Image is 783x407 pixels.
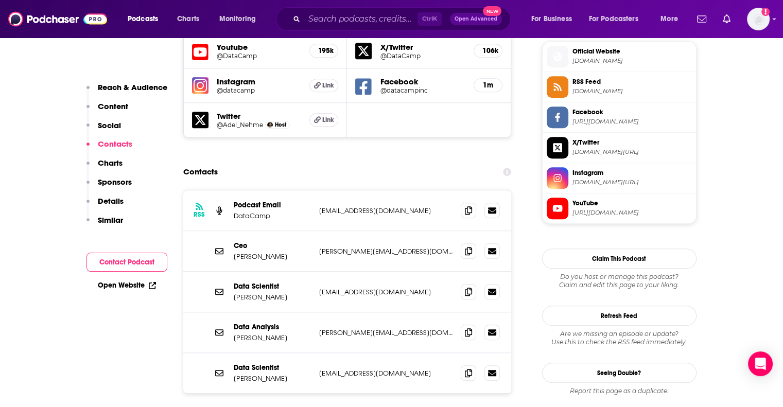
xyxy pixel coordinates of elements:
[212,11,269,27] button: open menu
[217,86,302,94] a: @datacamp
[319,369,453,378] p: [EMAIL_ADDRESS][DOMAIN_NAME]
[455,16,497,22] span: Open Advanced
[572,209,692,217] span: https://www.youtube.com/@DataCamp
[219,12,256,26] span: Monitoring
[217,42,302,52] h5: Youtube
[572,199,692,208] span: YouTube
[86,82,167,101] button: Reach & Audience
[572,118,692,126] span: https://www.facebook.com/datacampinc
[177,12,199,26] span: Charts
[86,196,124,215] button: Details
[234,323,311,331] p: Data Analysis
[483,6,501,16] span: New
[98,177,132,187] p: Sponsors
[234,282,311,291] p: Data Scientist
[234,374,311,383] p: [PERSON_NAME]
[747,8,770,30] img: User Profile
[542,363,697,383] a: Seeing Double?
[380,52,465,60] a: @DataCamp
[98,281,156,290] a: Open Website
[572,168,692,178] span: Instagram
[572,138,692,147] span: X/Twitter
[322,81,334,90] span: Link
[86,253,167,272] button: Contact Podcast
[183,162,218,182] h2: Contacts
[217,52,302,60] a: @DataCamp
[572,108,692,117] span: Facebook
[234,241,311,250] p: Ceo
[120,11,171,27] button: open menu
[542,330,697,346] div: Are we missing an episode or update? Use this to check the RSS feed immediately.
[309,113,338,127] a: Link
[86,120,121,139] button: Social
[86,101,128,120] button: Content
[572,57,692,65] span: datacamp.com
[309,79,338,92] a: Link
[234,333,311,342] p: [PERSON_NAME]
[450,13,502,25] button: Open AdvancedNew
[318,46,329,55] h5: 195k
[319,328,453,337] p: [PERSON_NAME][EMAIL_ADDRESS][DOMAIN_NAME]
[542,387,697,395] div: Report this page as a duplicate.
[660,12,678,26] span: More
[8,9,107,29] img: Podchaser - Follow, Share and Rate Podcasts
[98,139,132,149] p: Contacts
[547,76,692,98] a: RSS Feed[DOMAIN_NAME]
[547,107,692,128] a: Facebook[URL][DOMAIN_NAME]
[719,10,735,28] a: Show notifications dropdown
[98,101,128,111] p: Content
[572,77,692,86] span: RSS Feed
[582,11,653,27] button: open menu
[98,215,123,225] p: Similar
[86,215,123,234] button: Similar
[98,120,121,130] p: Social
[547,137,692,158] a: X/Twitter[DOMAIN_NAME][URL]
[322,116,334,124] span: Link
[194,210,205,219] h3: RSS
[653,11,691,27] button: open menu
[234,293,311,302] p: [PERSON_NAME]
[547,46,692,67] a: Official Website[DOMAIN_NAME]
[542,249,697,269] button: Claim This Podcast
[380,77,465,86] h5: Facebook
[86,139,132,158] button: Contacts
[572,179,692,186] span: instagram.com/datacamp
[417,12,442,26] span: Ctrl K
[542,273,697,281] span: Do you host or manage this podcast?
[542,273,697,289] div: Claim and edit this page to your liking.
[761,8,770,16] svg: Add a profile image
[380,42,465,52] h5: X/Twitter
[267,122,273,128] img: Adel Nehme
[589,12,638,26] span: For Podcasters
[319,206,453,215] p: [EMAIL_ADDRESS][DOMAIN_NAME]
[234,252,311,261] p: [PERSON_NAME]
[542,306,697,326] button: Refresh Feed
[572,148,692,156] span: twitter.com/DataCamp
[217,77,302,86] h5: Instagram
[86,177,132,196] button: Sponsors
[747,8,770,30] span: Logged in as patiencebaldacci
[234,363,311,372] p: Data Scientist
[98,196,124,206] p: Details
[217,121,263,129] a: @Adel_Nehme
[319,247,453,256] p: [PERSON_NAME][EMAIL_ADDRESS][DOMAIN_NAME]
[304,11,417,27] input: Search podcasts, credits, & more...
[380,86,465,94] a: @datacampinc
[482,46,494,55] h5: 106k
[86,158,123,177] button: Charts
[524,11,585,27] button: open menu
[572,47,692,56] span: Official Website
[531,12,572,26] span: For Business
[170,11,205,27] a: Charts
[217,111,302,121] h5: Twitter
[98,82,167,92] p: Reach & Audience
[128,12,158,26] span: Podcasts
[319,288,453,296] p: [EMAIL_ADDRESS][DOMAIN_NAME]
